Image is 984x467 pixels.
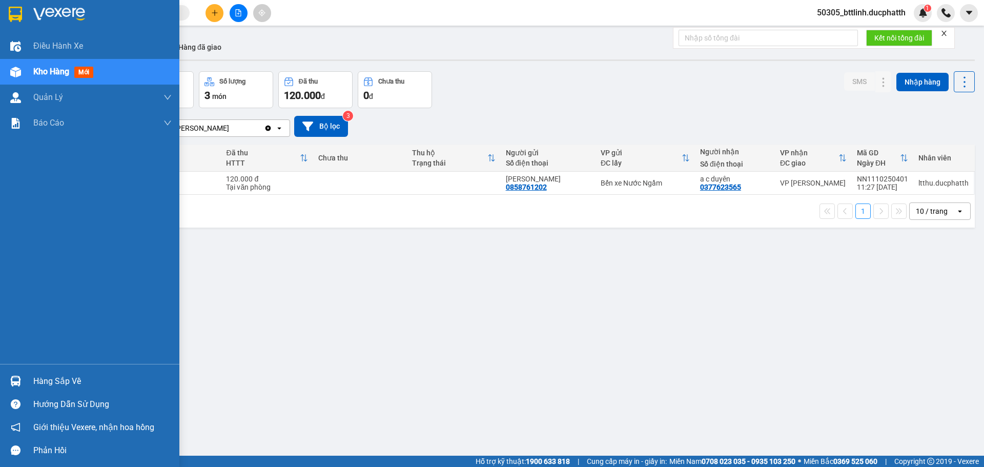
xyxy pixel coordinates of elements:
[506,175,590,183] div: ANH TIẾN
[170,35,230,59] button: Hàng đã giao
[874,32,924,44] span: Kết nối tổng đài
[226,149,299,157] div: Đã thu
[10,376,21,387] img: warehouse-icon
[857,175,908,183] div: NN1110250401
[960,4,978,22] button: caret-down
[775,145,852,172] th: Toggle SortBy
[927,458,934,465] span: copyright
[918,8,928,17] img: icon-new-feature
[857,159,900,167] div: Ngày ĐH
[10,92,21,103] img: warehouse-icon
[219,78,245,85] div: Số lượng
[700,148,770,156] div: Người nhận
[343,111,353,121] sup: 3
[412,149,487,157] div: Thu hộ
[506,149,590,157] div: Người gửi
[587,456,667,467] span: Cung cấp máy in - giấy in:
[526,457,570,465] strong: 1900 633 818
[33,91,63,104] span: Quản Lý
[852,145,913,172] th: Toggle SortBy
[33,39,83,52] span: Điều hành xe
[258,9,265,16] span: aim
[857,183,908,191] div: 11:27 [DATE]
[924,5,931,12] sup: 1
[896,73,949,91] button: Nhập hàng
[33,67,69,76] span: Kho hàng
[679,30,858,46] input: Nhập số tổng đài
[809,6,914,19] span: 50305_bttlinh.ducphatth
[700,183,741,191] div: 0377623565
[33,116,64,129] span: Báo cáo
[926,5,929,12] span: 1
[163,119,172,127] span: down
[506,159,590,167] div: Số điện thoại
[253,4,271,22] button: aim
[702,457,795,465] strong: 0708 023 035 - 0935 103 250
[11,422,20,432] span: notification
[221,145,313,172] th: Toggle SortBy
[318,154,402,162] div: Chưa thu
[204,89,210,101] span: 3
[206,4,223,22] button: plus
[199,71,273,108] button: Số lượng3món
[230,123,231,133] input: Selected VP Hoằng Kim.
[33,397,172,412] div: Hướng dẫn sử dụng
[844,72,875,91] button: SMS
[916,206,948,216] div: 10 / trang
[33,421,154,434] span: Giới thiệu Vexere, nhận hoa hồng
[798,459,801,463] span: ⚪️
[378,78,404,85] div: Chưa thu
[284,89,321,101] span: 120.000
[412,159,487,167] div: Trạng thái
[211,9,218,16] span: plus
[74,67,93,78] span: mới
[226,159,299,167] div: HTTT
[965,8,974,17] span: caret-down
[866,30,932,46] button: Kết nối tổng đài
[918,179,969,187] div: ltthu.ducphatth
[33,443,172,458] div: Phản hồi
[358,71,432,108] button: Chưa thu0đ
[596,145,695,172] th: Toggle SortBy
[804,456,877,467] span: Miền Bắc
[264,124,272,132] svg: Clear value
[918,154,969,162] div: Nhân viên
[700,160,770,168] div: Số điện thoại
[33,374,172,389] div: Hàng sắp về
[363,89,369,101] span: 0
[230,4,248,22] button: file-add
[226,175,307,183] div: 120.000 đ
[780,149,838,157] div: VP nhận
[226,183,307,191] div: Tại văn phòng
[11,399,20,409] span: question-circle
[601,159,682,167] div: ĐC lấy
[956,207,964,215] svg: open
[321,92,325,100] span: đ
[885,456,887,467] span: |
[578,456,579,467] span: |
[855,204,871,219] button: 1
[940,30,948,37] span: close
[780,159,838,167] div: ĐC giao
[941,8,951,17] img: phone-icon
[10,67,21,77] img: warehouse-icon
[278,71,353,108] button: Đã thu120.000đ
[700,175,770,183] div: a c duyên
[9,7,22,22] img: logo-vxr
[601,179,690,187] div: Bến xe Nước Ngầm
[275,124,283,132] svg: open
[294,116,348,137] button: Bộ lọc
[476,456,570,467] span: Hỗ trợ kỹ thuật:
[11,445,20,455] span: message
[833,457,877,465] strong: 0369 525 060
[163,93,172,101] span: down
[212,92,227,100] span: món
[506,183,547,191] div: 0858761202
[780,179,847,187] div: VP [PERSON_NAME]
[163,123,229,133] div: VP [PERSON_NAME]
[235,9,242,16] span: file-add
[407,145,501,172] th: Toggle SortBy
[10,41,21,52] img: warehouse-icon
[669,456,795,467] span: Miền Nam
[10,118,21,129] img: solution-icon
